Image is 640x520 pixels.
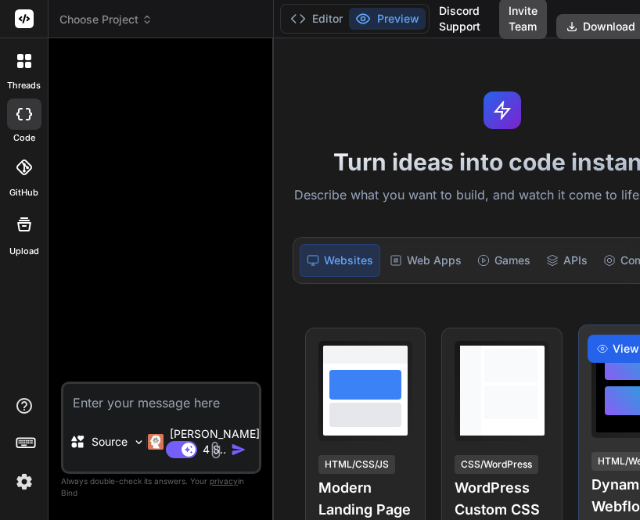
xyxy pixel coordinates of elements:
div: Games [471,244,537,277]
p: [PERSON_NAME] 4 S.. [170,426,260,457]
p: Always double-check its answers. Your in Bind [61,474,261,500]
div: CSS/WordPress [455,455,538,474]
img: icon [231,442,246,457]
label: GitHub [9,186,38,199]
div: Web Apps [383,244,468,277]
div: HTML/CSS/JS [318,455,395,474]
label: Upload [9,245,39,258]
label: code [13,131,35,145]
img: settings [11,468,38,495]
img: attachment [207,441,225,459]
button: Preview [349,8,426,30]
div: APIs [540,244,594,277]
img: Claude 4 Sonnet [148,434,164,450]
div: Websites [300,244,380,277]
p: Source [92,434,128,450]
label: threads [7,79,41,92]
span: privacy [210,476,238,486]
button: Editor [284,8,349,30]
span: Choose Project [59,12,153,27]
img: Pick Models [132,436,146,449]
